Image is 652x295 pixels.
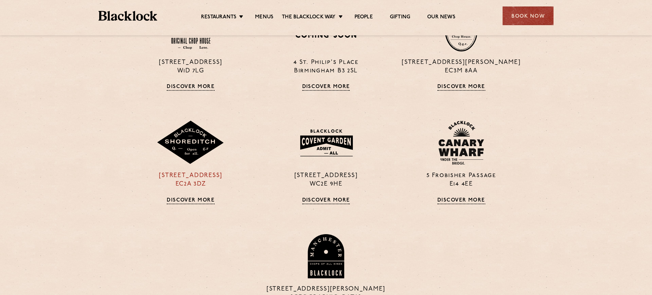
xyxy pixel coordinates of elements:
a: Discover More [437,84,485,91]
a: Menus [255,14,273,21]
a: Discover More [437,197,485,204]
img: BLA_1470_CoventGarden_Website_Solid.svg [293,125,359,160]
a: Gifting [390,14,410,21]
p: [STREET_ADDRESS][PERSON_NAME] EC3M 8AA [399,58,524,75]
p: [STREET_ADDRESS] W1D 7LG [128,58,253,75]
p: 5 Frobisher Passage E14 4EE [399,172,524,189]
div: Book Now [503,6,554,25]
a: Discover More [167,197,215,204]
a: People [355,14,373,21]
p: 4 St. Philip's Place Birmingham B3 2SL [264,58,388,75]
a: Discover More [302,197,350,204]
a: Restaurants [201,14,236,21]
img: Shoreditch-stamp-v2-default.svg [157,121,224,165]
a: Discover More [302,84,350,91]
a: Discover More [167,84,215,91]
img: BL_CW_Logo_Website.svg [438,121,484,165]
p: [STREET_ADDRESS] WC2E 9HE [264,172,388,189]
a: Our News [427,14,455,21]
img: BL_Manchester_Logo-bleed.png [307,234,345,278]
img: BL_Textured_Logo-footer-cropped.svg [98,11,157,21]
a: The Blacklock Way [282,14,336,21]
p: [STREET_ADDRESS] EC2A 3DZ [128,172,253,189]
